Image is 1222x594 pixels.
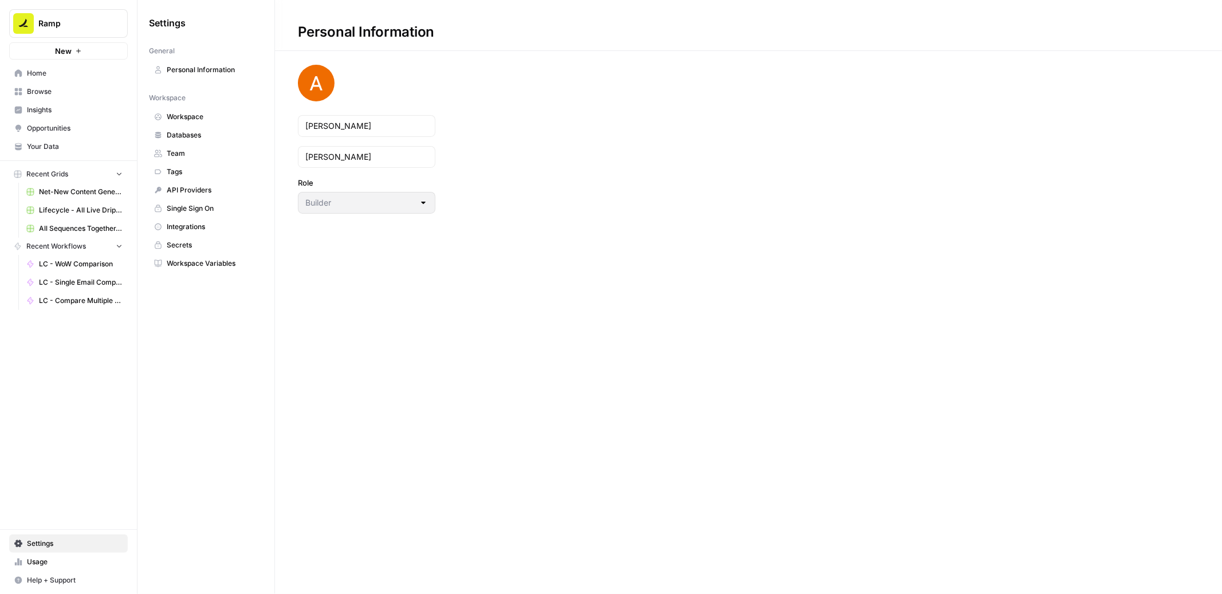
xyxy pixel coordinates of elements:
a: Team [149,144,263,163]
span: API Providers [167,185,258,195]
label: Role [298,177,435,188]
a: Your Data [9,137,128,156]
a: LC - WoW Comparison [21,255,128,273]
span: Team [167,148,258,159]
span: Databases [167,130,258,140]
img: avatar [298,65,335,101]
a: Opportunities [9,119,128,137]
a: Integrations [149,218,263,236]
a: API Providers [149,181,263,199]
a: Insights [9,101,128,119]
span: Your Data [27,141,123,152]
span: Net-New Content Generator - Grid Template [39,187,123,197]
a: Tags [149,163,263,181]
button: Workspace: Ramp [9,9,128,38]
span: LC - Compare Multiple Weeks [39,296,123,306]
button: Recent Grids [9,166,128,183]
span: Lifecycle - All Live Drip Data [39,205,123,215]
button: Help + Support [9,571,128,589]
span: Help + Support [27,575,123,585]
button: Recent Workflows [9,238,128,255]
span: Browse [27,86,123,97]
a: Secrets [149,236,263,254]
a: Usage [9,553,128,571]
span: General [149,46,175,56]
span: LC - WoW Comparison [39,259,123,269]
span: Workspace [167,112,258,122]
div: Personal Information [275,23,457,41]
a: Browse [9,82,128,101]
a: Single Sign On [149,199,263,218]
a: Personal Information [149,61,263,79]
span: Recent Workflows [26,241,86,251]
a: Settings [9,534,128,553]
a: Workspace Variables [149,254,263,273]
span: Settings [27,538,123,549]
span: Single Sign On [167,203,258,214]
span: Usage [27,557,123,567]
span: Integrations [167,222,258,232]
span: Personal Information [167,65,258,75]
a: LC - Compare Multiple Weeks [21,292,128,310]
a: Home [9,64,128,82]
span: Tags [167,167,258,177]
a: Databases [149,126,263,144]
span: Insights [27,105,123,115]
a: LC - Single Email Comparison [21,273,128,292]
span: Workspace [149,93,186,103]
span: New [55,45,72,57]
a: All Sequences Together.csv [21,219,128,238]
a: Net-New Content Generator - Grid Template [21,183,128,201]
span: All Sequences Together.csv [39,223,123,234]
span: Settings [149,16,186,30]
a: Lifecycle - All Live Drip Data [21,201,128,219]
span: Ramp [38,18,108,29]
span: Home [27,68,123,78]
span: LC - Single Email Comparison [39,277,123,288]
a: Workspace [149,108,263,126]
span: Recent Grids [26,169,68,179]
span: Workspace Variables [167,258,258,269]
button: New [9,42,128,60]
img: Ramp Logo [13,13,34,34]
span: Secrets [167,240,258,250]
span: Opportunities [27,123,123,133]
